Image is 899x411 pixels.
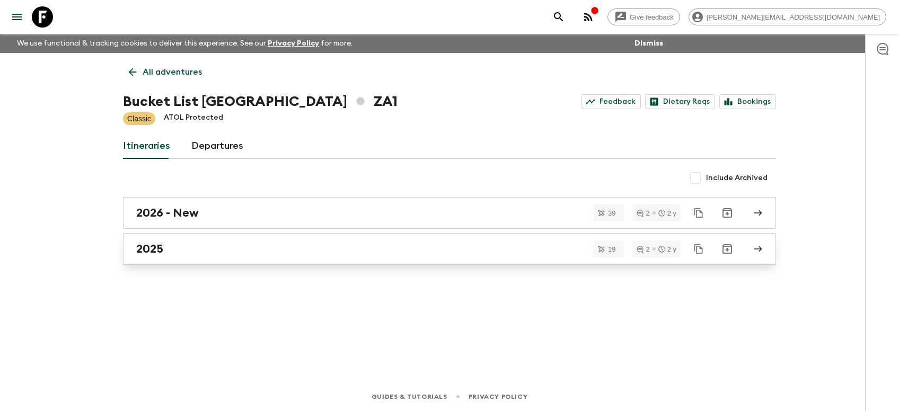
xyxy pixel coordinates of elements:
[717,202,738,224] button: Archive
[658,210,676,217] div: 2 y
[136,242,163,256] h2: 2025
[268,40,319,47] a: Privacy Policy
[706,173,768,183] span: Include Archived
[548,6,569,28] button: search adventures
[469,391,527,403] a: Privacy Policy
[127,113,151,124] p: Classic
[645,94,715,109] a: Dietary Reqs
[123,133,170,159] a: Itineraries
[689,203,708,222] button: Duplicate
[624,13,680,21] span: Give feedback
[701,13,886,21] span: [PERSON_NAME][EMAIL_ADDRESS][DOMAIN_NAME]
[689,8,886,25] div: [PERSON_NAME][EMAIL_ADDRESS][DOMAIN_NAME]
[607,8,680,25] a: Give feedback
[123,61,208,83] a: All adventures
[689,239,708,258] button: Duplicate
[123,197,776,229] a: 2026 - New
[719,94,776,109] a: Bookings
[6,6,28,28] button: menu
[372,391,447,403] a: Guides & Tutorials
[123,233,776,265] a: 2025
[136,206,199,220] h2: 2026 - New
[13,34,357,53] p: We use functional & tracking cookies to deliver this experience. See our for more.
[602,246,622,253] span: 19
[632,36,666,51] button: Dismiss
[717,238,738,260] button: Archive
[191,133,243,159] a: Departures
[164,112,223,125] p: ATOL Protected
[123,91,398,112] h1: Bucket List [GEOGRAPHIC_DATA] ZA1
[637,210,649,217] div: 2
[581,94,641,109] a: Feedback
[637,246,649,253] div: 2
[602,210,622,217] span: 39
[658,246,676,253] div: 2 y
[143,66,202,78] p: All adventures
